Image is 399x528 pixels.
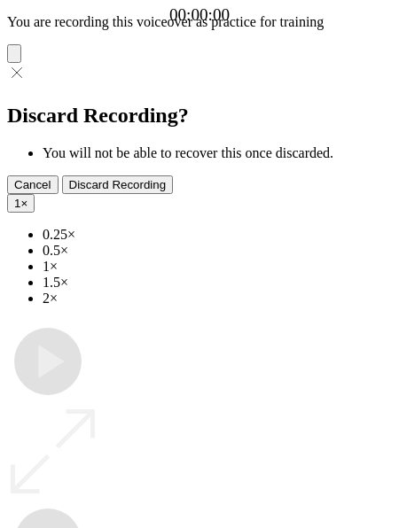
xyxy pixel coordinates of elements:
button: Cancel [7,175,59,194]
a: 00:00:00 [169,5,230,25]
span: 1 [14,197,20,210]
li: 1.5× [43,275,392,291]
li: 2× [43,291,392,307]
button: Discard Recording [62,175,174,194]
li: 0.25× [43,227,392,243]
p: You are recording this voiceover as practice for training [7,14,392,30]
li: 1× [43,259,392,275]
li: 0.5× [43,243,392,259]
h2: Discard Recording? [7,104,392,128]
li: You will not be able to recover this once discarded. [43,145,392,161]
button: 1× [7,194,35,213]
